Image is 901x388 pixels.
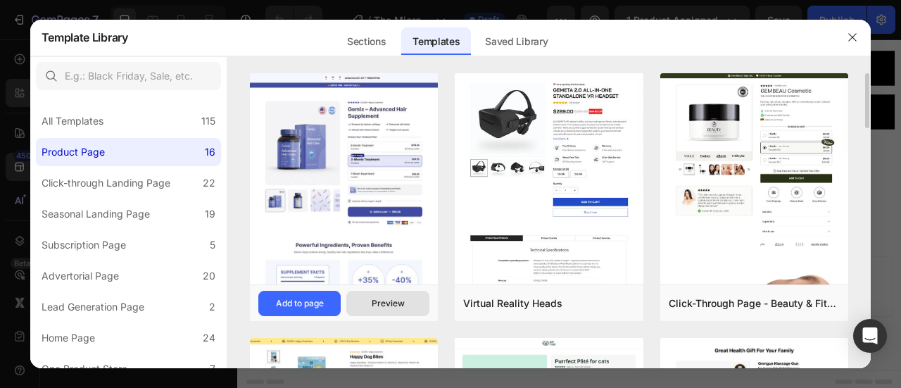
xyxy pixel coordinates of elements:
div: Virtual Reality Heads [463,295,562,312]
span: Add section [389,268,456,282]
div: Generate layout [382,299,455,314]
div: Sections [336,27,397,56]
div: Home Page [42,330,95,346]
div: Click-through Landing Page [42,175,170,192]
span: inspired by CRO experts [264,317,360,330]
div: Templates [401,27,471,56]
div: 19 [205,206,215,223]
button: Add to cart [434,14,836,58]
button: Add to page [258,291,341,316]
div: 2 [209,299,215,315]
h2: Template Library [42,19,128,56]
div: Seasonal Landing Page [42,206,150,223]
div: 5 [210,237,215,254]
span: from URL or image [379,317,455,330]
div: Product Page [42,144,105,161]
button: Carousel Next Arrow [383,159,400,176]
div: Click-Through Page - Beauty & Fitness - Cosmetic [669,295,840,312]
div: All Templates [42,113,103,130]
div: 16 [205,144,215,161]
div: One Product Store [42,361,127,377]
div: Saved Library [474,27,559,56]
div: 115 [201,113,215,130]
button: Buy it now [434,70,836,114]
div: 22 [203,175,215,192]
input: E.g.: Black Friday, Sale, etc. [36,62,221,90]
button: Preview [346,291,429,316]
div: Buy it now [586,78,684,106]
div: Add to cart [596,23,700,50]
span: then drag & drop elements [474,317,579,330]
div: Choose templates [271,299,356,314]
div: Subscription Page [42,237,126,254]
div: 7 [210,361,215,377]
div: Advertorial Page [42,268,119,284]
div: Lead Generation Page [42,299,144,315]
div: Preview [372,297,405,310]
div: Add to page [276,297,324,310]
button: Carousel Back Arrow [20,159,37,176]
div: Add blank section [484,299,570,314]
div: Open Intercom Messenger [853,319,887,353]
div: 20 [203,268,215,284]
div: 24 [203,330,215,346]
